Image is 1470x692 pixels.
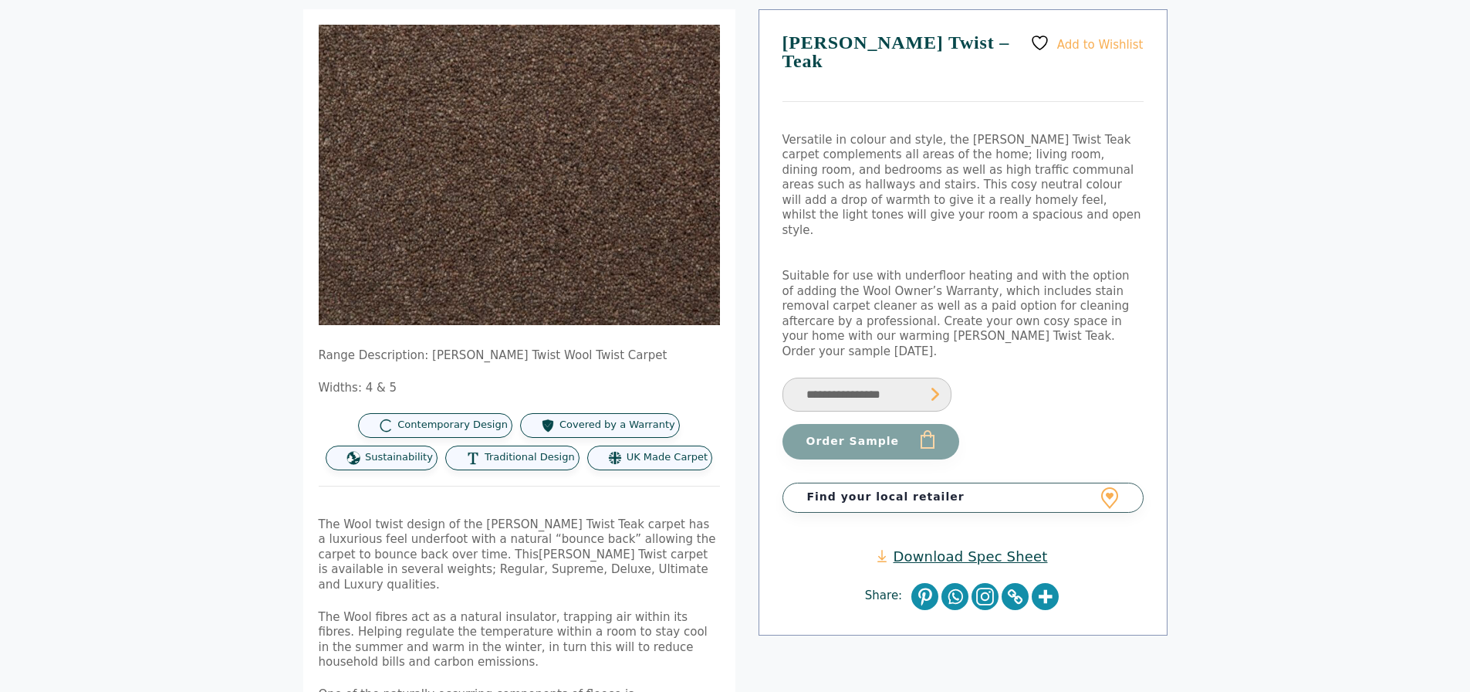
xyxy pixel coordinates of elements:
a: Pinterest [911,583,938,610]
p: The Wool twist design of the [PERSON_NAME] Twist Teak carpet has a luxurious feel underfoot with ... [319,517,720,593]
button: Order Sample [782,424,959,460]
a: More [1032,583,1059,610]
p: Widths: 4 & 5 [319,381,720,396]
span: Sustainability [365,451,433,464]
p: Suitable for use with underfloor heating and with the option of adding the Wool Owner’s Warranty,... [782,269,1144,359]
a: Whatsapp [941,583,968,610]
a: Instagram [972,583,999,610]
span: UK Made Carpet [627,451,708,464]
p: The Wool fibres act as a natural insulator, trapping air within its fibres. Helping regulate the ... [319,610,720,670]
span: Traditional Design [485,451,575,464]
span: Contemporary Design [397,419,508,432]
a: Add to Wishlist [1030,33,1143,53]
span: Covered by a Warranty [559,419,675,432]
a: Find your local retailer [782,483,1144,512]
h1: [PERSON_NAME] Twist – Teak [782,33,1144,102]
a: Download Spec Sheet [877,548,1047,565]
span: Share: [865,589,910,604]
a: Copy Link [1002,583,1029,610]
p: Range Description: [PERSON_NAME] Twist Wool Twist Carpet [319,348,720,364]
span: Add to Wishlist [1057,37,1144,51]
span: [PERSON_NAME] Twist carpet is available in several weights; Regular, Supreme, Deluxe, Ultimate an... [319,548,708,592]
p: Versatile in colour and style, the [PERSON_NAME] Twist Teak carpet complements all areas of the h... [782,133,1144,239]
